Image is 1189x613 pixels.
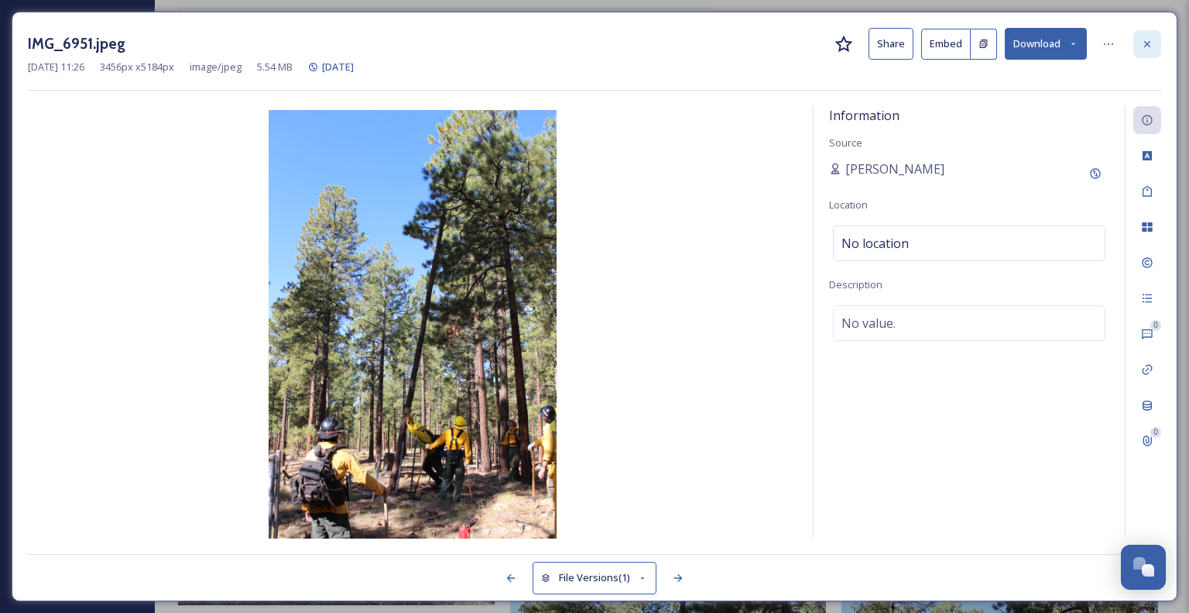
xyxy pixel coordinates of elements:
span: Description [829,277,882,291]
span: image/jpeg [190,60,242,74]
span: [PERSON_NAME] [845,160,944,178]
div: 0 [1150,427,1161,438]
button: Embed [921,29,971,60]
img: IMG_6951.jpeg [28,110,797,542]
span: 3456 px x 5184 px [100,60,174,74]
button: Share [869,28,913,60]
button: Download [1005,28,1087,60]
h3: IMG_6951.jpeg [28,33,125,55]
button: File Versions(1) [533,562,656,594]
span: Source [829,136,862,150]
button: Open Chat [1121,545,1166,590]
span: Location [829,198,868,212]
span: [DATE] 11:26 [28,60,84,74]
span: No value. [841,314,896,332]
div: 0 [1150,320,1161,331]
span: [DATE] [322,60,354,74]
span: 5.54 MB [257,60,293,74]
span: No location [841,234,909,253]
span: Information [829,107,899,124]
